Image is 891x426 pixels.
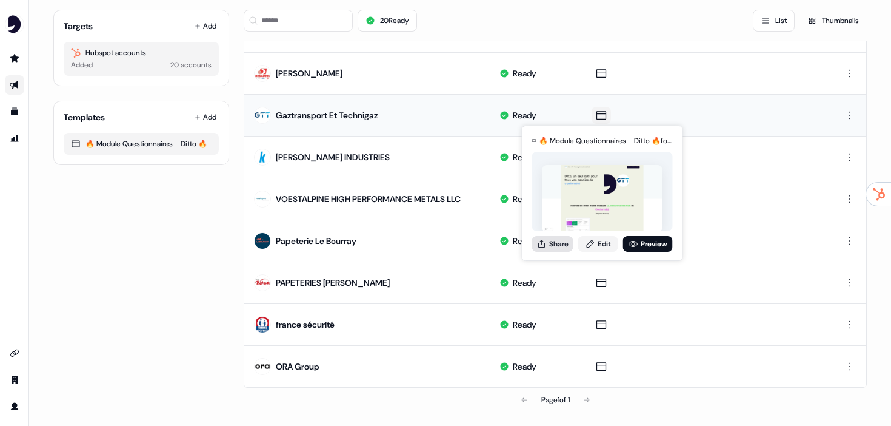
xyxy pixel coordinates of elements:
button: Thumbnails [799,10,867,32]
div: [PERSON_NAME] [276,67,342,79]
a: Go to integrations [5,343,24,363]
a: Go to profile [5,397,24,416]
div: Ready [513,67,536,79]
div: 🔥 Module Questionnaires - Ditto 🔥 for Gaztransport Et Technigaz [539,135,673,147]
button: List [753,10,795,32]
button: Add [192,109,219,126]
div: Gaztransport Et Technigaz [276,109,378,121]
div: [PERSON_NAME] INDUSTRIES [276,151,390,163]
div: Ready [513,319,536,331]
div: Ready [513,360,536,373]
div: Templates [64,111,105,123]
button: 20Ready [358,10,417,32]
div: 20 accounts [170,59,212,71]
a: Go to templates [5,102,24,121]
div: Ready [513,277,536,289]
div: Added [71,59,93,71]
div: Ready [513,151,536,163]
a: Go to prospects [5,49,24,68]
div: Ready [513,193,536,205]
a: Edit [578,236,618,252]
div: PAPETERIES [PERSON_NAME] [276,277,390,289]
div: ORA Group [276,360,319,373]
button: Share [532,236,573,252]
div: Hubspot accounts [71,47,212,59]
button: Add [192,18,219,35]
div: Papeterie Le Bourray [276,235,356,247]
div: france sécurité [276,319,335,331]
a: Go to outbound experience [5,75,24,95]
div: Page 1 of 1 [541,394,570,406]
a: Go to team [5,370,24,390]
a: Go to attribution [5,129,24,148]
div: VOESTALPINE HIGH PERFORMANCE METALS LLC [276,193,461,205]
div: 🔥 Module Questionnaires - Ditto 🔥 [71,138,212,150]
a: Preview [623,236,673,252]
div: Targets [64,20,93,32]
div: Ready [513,109,536,121]
div: Ready [513,235,536,247]
img: asset preview [542,165,662,232]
